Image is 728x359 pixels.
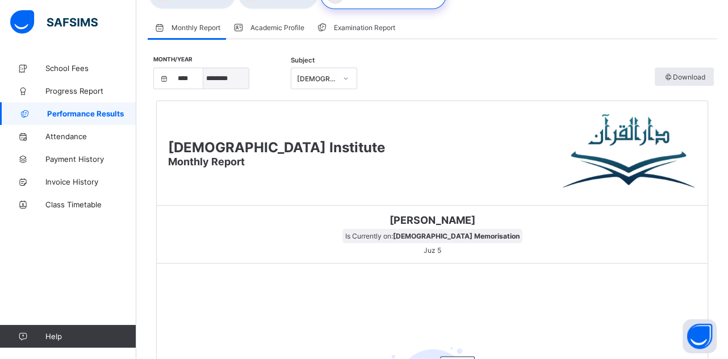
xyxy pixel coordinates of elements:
[393,232,520,240] b: [DEMOGRAPHIC_DATA] Memorisation
[47,109,136,118] span: Performance Results
[168,156,245,168] span: Monthly Report
[683,319,717,353] button: Open asap
[153,56,193,62] span: Month/Year
[297,74,336,83] div: [DEMOGRAPHIC_DATA] Memorisation
[45,332,136,341] span: Help
[45,177,136,186] span: Invoice History
[168,139,385,156] span: [DEMOGRAPHIC_DATA] Institute
[334,23,395,32] span: Examination Report
[342,229,522,243] span: Is Currently on:
[663,73,705,81] span: Download
[45,155,136,164] span: Payment History
[45,64,136,73] span: School Fees
[250,23,304,32] span: Academic Profile
[171,23,220,32] span: Monthly Report
[45,200,136,209] span: Class Timetable
[45,86,136,95] span: Progress Report
[421,243,444,257] span: Juz 5
[291,56,315,64] span: Subject
[10,10,98,34] img: safsims
[165,214,699,226] span: [PERSON_NAME]
[45,132,136,141] span: Attendance
[563,112,696,192] img: Darul Quran Institute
